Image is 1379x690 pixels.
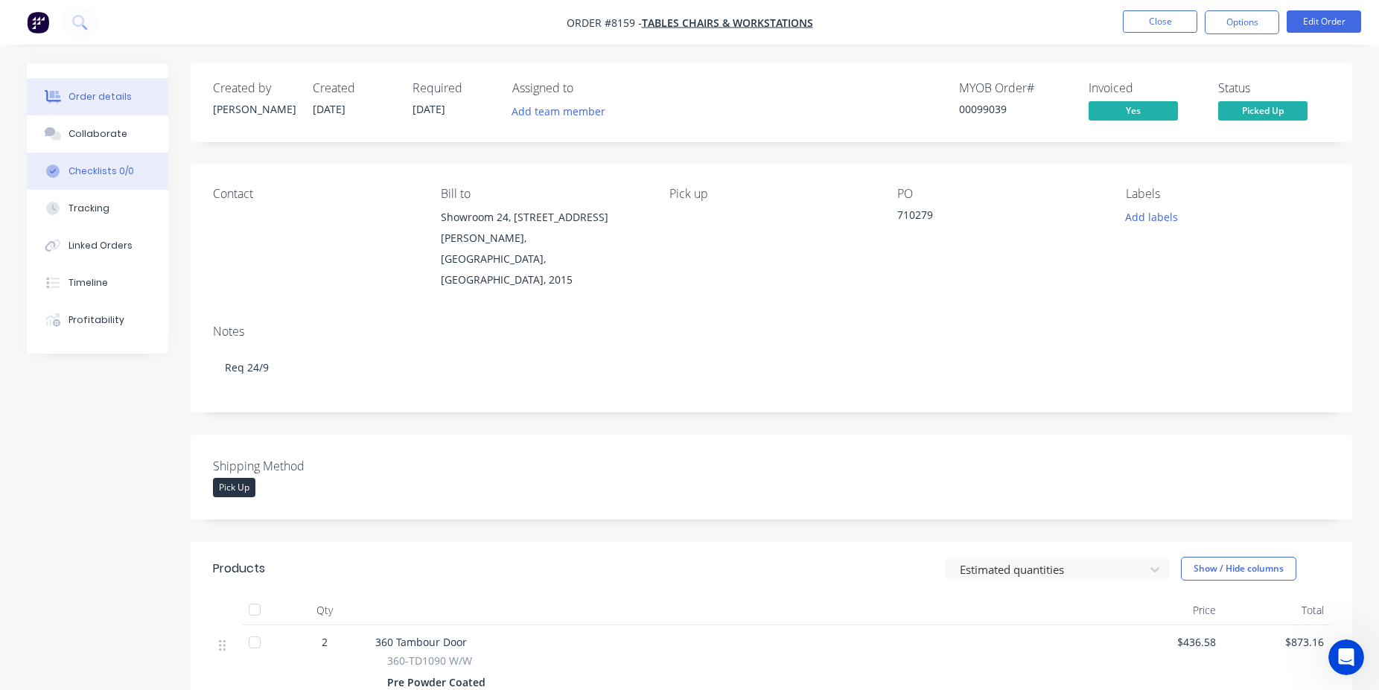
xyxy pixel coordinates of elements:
[375,635,467,649] span: 360 Tambour Door
[1218,101,1308,124] button: Picked Up
[69,239,133,252] div: Linked Orders
[1181,557,1296,581] button: Show / Hide columns
[441,207,645,290] div: Showroom 24, [STREET_ADDRESS][PERSON_NAME],[GEOGRAPHIC_DATA], [GEOGRAPHIC_DATA], 2015
[213,560,265,578] div: Products
[512,101,614,121] button: Add team member
[1114,595,1222,625] div: Price
[1123,10,1197,33] button: Close
[441,207,645,249] div: Showroom 24, [STREET_ADDRESS][PERSON_NAME],
[512,81,661,95] div: Assigned to
[27,227,168,264] button: Linked Orders
[27,115,168,153] button: Collaborate
[504,101,614,121] button: Add team member
[959,101,1071,117] div: 00099039
[1222,595,1330,625] div: Total
[1218,101,1308,120] span: Picked Up
[897,187,1101,201] div: PO
[280,595,369,625] div: Qty
[1089,101,1178,120] span: Yes
[669,187,873,201] div: Pick up
[322,634,328,650] span: 2
[27,78,168,115] button: Order details
[1228,634,1324,650] span: $873.16
[213,81,295,95] div: Created by
[69,313,124,327] div: Profitability
[213,101,295,117] div: [PERSON_NAME]
[1089,81,1200,95] div: Invoiced
[213,478,255,497] div: Pick Up
[69,276,108,290] div: Timeline
[69,202,109,215] div: Tracking
[27,190,168,227] button: Tracking
[213,345,1330,390] div: Req 24/9
[441,187,645,201] div: Bill to
[27,301,168,339] button: Profitability
[1205,10,1279,34] button: Options
[69,164,134,178] div: Checklists 0/0
[413,102,445,116] span: [DATE]
[413,81,494,95] div: Required
[387,653,472,668] span: 360-TD1090 W/W
[213,325,1330,339] div: Notes
[642,16,813,30] a: Tables Chairs & Workstations
[1287,10,1361,33] button: Edit Order
[69,127,127,141] div: Collaborate
[27,11,49,33] img: Factory
[313,81,395,95] div: Created
[1218,81,1330,95] div: Status
[213,187,417,201] div: Contact
[897,207,1083,228] div: 710279
[1126,187,1330,201] div: Labels
[1328,639,1364,675] iframe: Intercom live chat
[441,249,645,290] div: [GEOGRAPHIC_DATA], [GEOGRAPHIC_DATA], 2015
[27,264,168,301] button: Timeline
[213,457,399,475] label: Shipping Method
[27,153,168,190] button: Checklists 0/0
[69,90,132,103] div: Order details
[959,81,1071,95] div: MYOB Order #
[313,102,345,116] span: [DATE]
[1120,634,1216,650] span: $436.58
[1117,207,1185,227] button: Add labels
[567,16,642,30] span: Order #8159 -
